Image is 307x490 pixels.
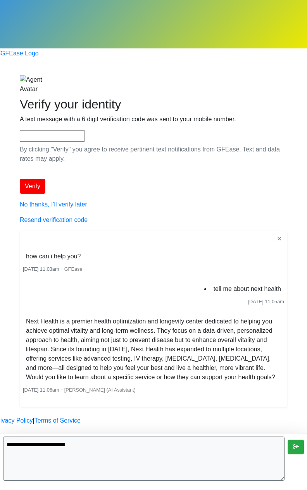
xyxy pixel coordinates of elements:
span: GFEase [64,266,83,272]
span: [DATE] 11:03am [23,266,59,272]
span: [PERSON_NAME] (AI Assistant) [64,387,136,393]
span: [DATE] 11:06am [23,387,59,393]
span: [DATE] 11:05am [248,299,284,304]
small: ・ [23,266,83,272]
a: Terms of Service [34,416,81,425]
a: No thanks, I'll verify later [20,201,87,208]
a: Resend verification code [20,217,88,223]
button: ✕ [274,234,284,244]
li: Next Health is a premier health optimization and longevity center dedicated to helping you achiev... [23,315,284,383]
small: ・ [23,387,136,393]
img: Agent Avatar [20,75,55,94]
h2: Verify your identity [20,97,287,112]
button: Verify [20,179,45,194]
a: | [33,416,34,425]
p: A text message with a 6 digit verification code was sent to your mobile number. [20,115,287,124]
li: tell me about next health [210,283,284,295]
p: By clicking "Verify" you agree to receive pertinent text notifications from GFEase. Text and data... [20,145,287,163]
li: how can i help you? [23,250,84,263]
